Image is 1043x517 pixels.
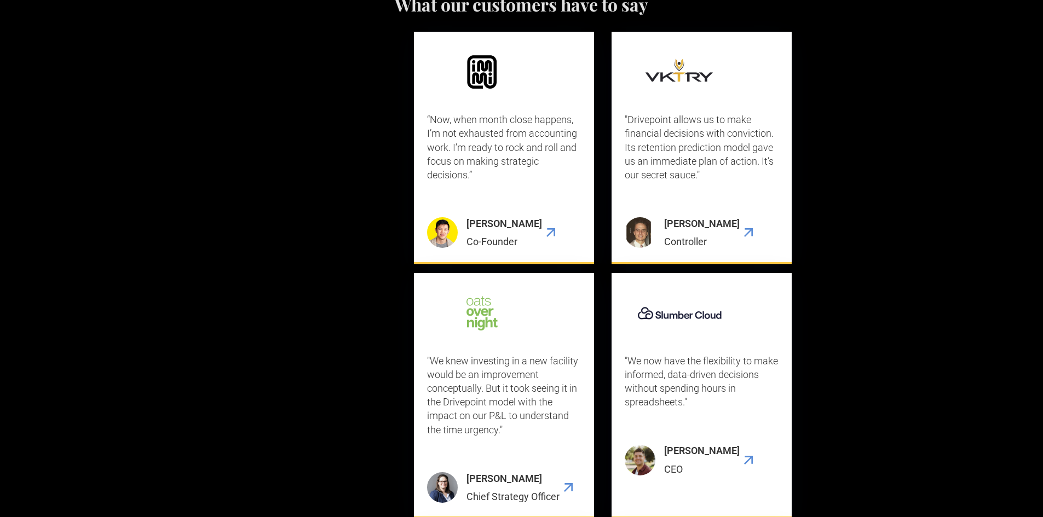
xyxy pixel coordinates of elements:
[664,462,740,476] div: CEO
[466,472,560,485] div: [PERSON_NAME]
[625,354,779,409] p: "We now have the flexibility to make informed, data-driven decisions without spending hours in sp...
[664,235,740,248] div: Controller
[414,32,594,264] div: 2 / 9
[427,113,581,182] p: “Now, when month close happens, I’m not exhausted from accounting work. I’m ready to rock and rol...
[414,32,594,264] a: “Now, when month close happens, I’m not exhausted from accounting work. I’m ready to rock and rol...
[466,235,542,248] div: Co-Founder
[625,113,779,182] p: "Drivepoint allows us to make financial decisions with conviction. Its retention prediction model...
[664,444,740,457] div: [PERSON_NAME]
[612,32,792,264] a: "Drivepoint allows us to make financial decisions with conviction. Its retention prediction model...
[664,217,740,230] div: [PERSON_NAME]
[466,490,560,503] div: Chief Strategy Officer
[466,217,542,230] div: [PERSON_NAME]
[612,32,792,264] div: 1 / 9
[427,354,581,437] p: "We knew investing in a new facility would be an improvement conceptually. But it took seeing it ...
